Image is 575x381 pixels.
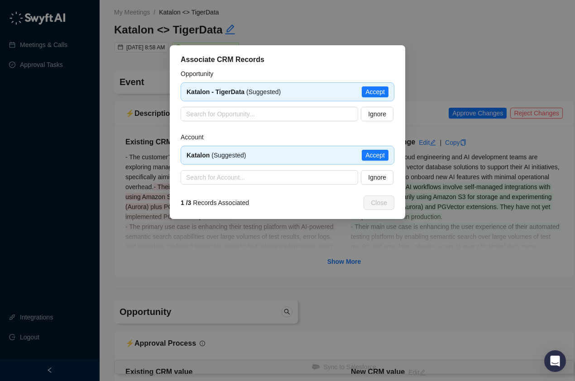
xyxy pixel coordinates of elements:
span: Ignore [368,172,386,182]
span: Accept [365,87,385,97]
div: Open Intercom Messenger [544,350,566,372]
span: Accept [365,150,385,160]
strong: Katalon - TigerData [187,88,244,95]
span: (Suggested) [187,152,246,159]
strong: 1 / 3 [181,199,191,206]
span: Records Associated [181,198,249,208]
label: Opportunity [181,69,220,79]
strong: Katalon [187,152,210,159]
button: Ignore [361,107,393,121]
button: Accept [362,86,388,97]
button: Ignore [361,170,393,185]
label: Account [181,132,210,142]
button: Close [364,195,394,210]
button: Accept [362,150,388,161]
span: (Suggested) [187,88,281,95]
span: Ignore [368,109,386,119]
div: Associate CRM Records [181,54,394,65]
